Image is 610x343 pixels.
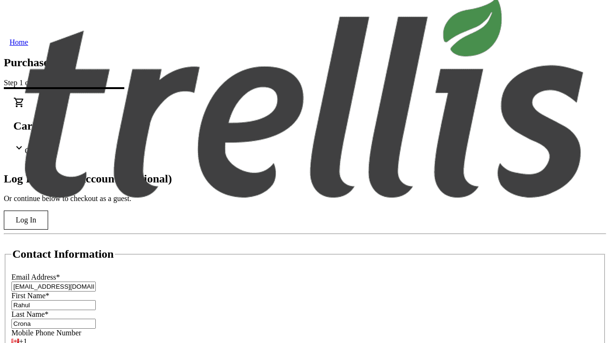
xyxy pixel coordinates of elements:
[16,216,36,224] span: Log In
[11,292,50,300] label: First Name*
[11,273,60,281] label: Email Address*
[4,211,48,230] button: Log In
[11,329,81,337] label: Mobile Phone Number
[11,310,49,318] label: Last Name*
